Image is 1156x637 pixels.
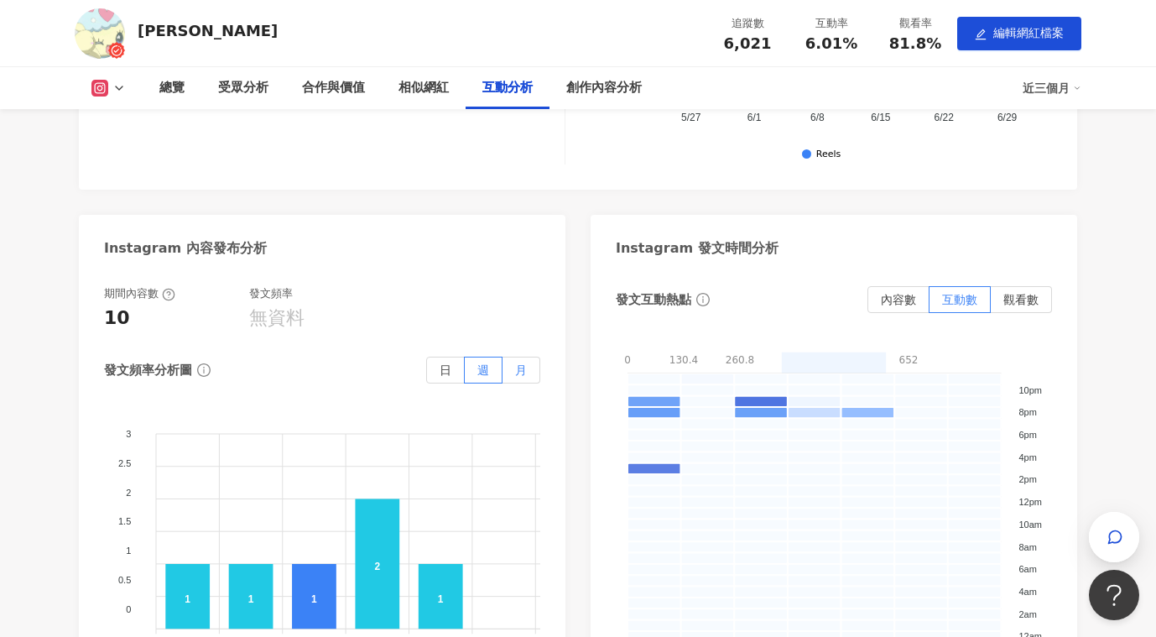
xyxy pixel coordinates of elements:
[997,112,1018,123] tspan: 6/29
[138,20,278,41] div: [PERSON_NAME]
[889,35,941,52] span: 81.8%
[104,239,267,258] div: Instagram 內容發布分析
[515,363,527,377] span: 月
[104,362,192,379] div: 發文頻率分析圖
[1018,587,1036,597] tspan: 4am
[1023,75,1081,102] div: 近三個月
[616,291,691,309] div: 發文互動熱點
[799,15,863,32] div: 互動率
[477,363,489,377] span: 週
[1018,520,1042,530] tspan: 10am
[1018,564,1036,574] tspan: 6am
[126,604,131,614] tspan: 0
[942,293,977,306] span: 互動數
[1018,430,1036,440] tspan: 6pm
[75,8,125,59] img: KOL Avatar
[935,112,955,123] tspan: 6/22
[1018,497,1042,507] tspan: 12pm
[118,458,131,468] tspan: 2.5
[126,546,131,556] tspan: 1
[1018,407,1036,417] tspan: 8pm
[1018,452,1036,462] tspan: 4pm
[810,112,825,123] tspan: 6/8
[881,293,916,306] span: 內容數
[1003,293,1039,306] span: 觀看數
[195,361,213,379] span: info-circle
[1018,475,1036,485] tspan: 2pm
[218,78,268,98] div: 受眾分析
[993,26,1064,39] span: 編輯網紅檔案
[440,363,451,377] span: 日
[716,15,779,32] div: 追蹤數
[104,286,175,301] div: 期間內容數
[816,149,841,160] div: Reels
[159,78,185,98] div: 總覽
[566,78,642,98] div: 創作內容分析
[616,239,778,258] div: Instagram 發文時間分析
[805,35,857,52] span: 6.01%
[126,429,131,439] tspan: 3
[883,15,947,32] div: 觀看率
[249,286,293,301] div: 發文頻率
[1018,609,1036,619] tspan: 2am
[126,488,131,498] tspan: 2
[724,34,772,52] span: 6,021
[681,112,701,123] tspan: 5/27
[871,112,891,123] tspan: 6/15
[747,112,762,123] tspan: 6/1
[398,78,449,98] div: 相似網紅
[118,517,131,527] tspan: 1.5
[694,290,712,309] span: info-circle
[957,17,1081,50] button: edit編輯網紅檔案
[975,29,987,40] span: edit
[1089,570,1139,620] iframe: Help Scout Beacon - Open
[118,575,131,585] tspan: 0.5
[1018,542,1036,552] tspan: 8am
[302,78,365,98] div: 合作與價值
[482,78,533,98] div: 互動分析
[1018,385,1042,395] tspan: 10pm
[104,305,130,332] div: 10
[249,305,305,332] div: 無資料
